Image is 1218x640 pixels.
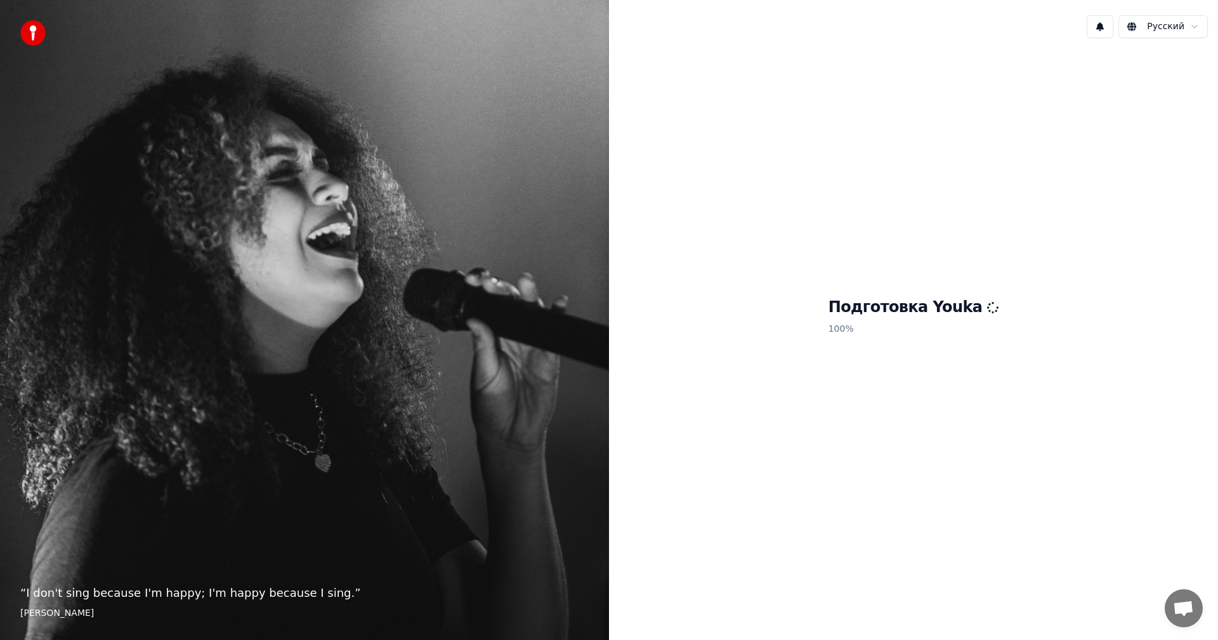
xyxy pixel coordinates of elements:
p: “ I don't sing because I'm happy; I'm happy because I sing. ” [20,584,589,602]
footer: [PERSON_NAME] [20,607,589,620]
img: youka [20,20,46,46]
h1: Подготовка Youka [828,297,999,318]
div: Открытый чат [1165,589,1203,627]
p: 100 % [828,318,999,341]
